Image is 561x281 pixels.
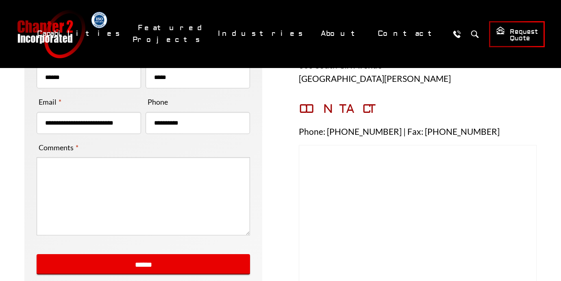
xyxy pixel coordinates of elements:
[37,95,63,108] label: Email
[496,26,538,43] span: Request Quote
[213,25,311,42] a: Industries
[372,25,445,42] a: Contact
[467,26,482,42] button: Search
[299,102,537,116] h3: CONTACT
[489,21,545,47] a: Request Quote
[299,125,537,138] p: Phone: [PHONE_NUMBER] | Fax: [PHONE_NUMBER]
[37,141,80,154] label: Comments
[16,10,85,58] a: Chapter 2 Incorporated
[449,26,464,42] a: Call Us
[146,95,170,108] label: Phone
[32,25,128,42] a: Capabilities
[315,25,368,42] a: About
[133,19,209,48] a: Featured Projects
